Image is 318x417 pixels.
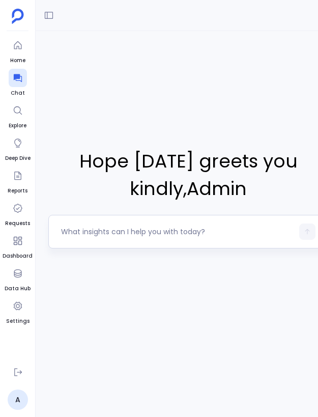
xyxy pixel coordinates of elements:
span: Data Hub [5,285,31,293]
span: Settings [6,317,30,325]
span: Chat [9,89,27,97]
a: Chat [9,69,27,97]
a: Home [9,36,27,65]
a: Settings [6,297,30,325]
a: Explore [9,101,27,130]
a: A [8,390,28,410]
a: Dashboard [3,232,33,260]
span: Explore [9,122,27,130]
span: Reports [8,187,27,195]
a: Data Hub [5,264,31,293]
span: Deep Dive [5,154,31,162]
span: Requests [5,219,30,228]
span: Home [9,57,27,65]
a: Reports [8,166,27,195]
a: Deep Dive [5,134,31,162]
span: Dashboard [3,252,33,260]
img: petavue logo [12,9,24,24]
a: Requests [5,199,30,228]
